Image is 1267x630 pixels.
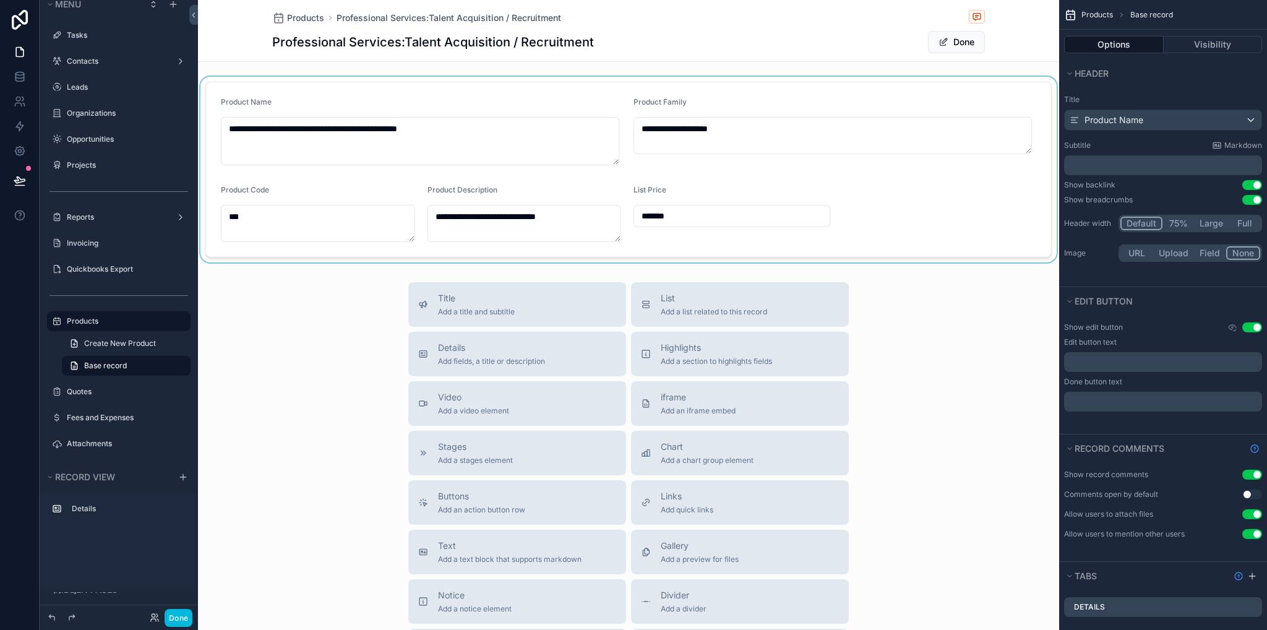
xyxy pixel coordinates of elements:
[1064,337,1117,347] label: Edit button text
[438,406,509,416] span: Add a video element
[67,413,183,423] label: Fees and Expenses
[67,439,183,449] label: Attachments
[1064,567,1229,585] button: Tabs
[1194,217,1229,230] button: Large
[67,212,166,222] label: Reports
[438,455,513,465] span: Add a stages element
[661,490,713,503] span: Links
[67,238,183,248] label: Invoicing
[1064,155,1262,175] div: scrollable content
[1074,602,1105,612] label: Details
[631,579,849,624] button: DividerAdd a divider
[1064,470,1148,480] div: Show record comments
[67,56,166,66] label: Contacts
[661,540,739,552] span: Gallery
[1075,571,1097,581] span: Tabs
[1064,36,1164,53] button: Options
[1212,140,1262,150] a: Markdown
[438,307,515,317] span: Add a title and subtitle
[1081,10,1113,20] span: Products
[67,387,183,397] label: Quotes
[661,505,713,515] span: Add quick links
[45,468,171,486] button: Record view
[438,604,512,614] span: Add a notice element
[1229,217,1260,230] button: Full
[631,282,849,327] button: ListAdd a list related to this record
[1064,65,1255,82] button: Header
[1075,68,1109,79] span: Header
[337,12,561,24] a: Professional Services:Talent Acquisition / Recruitment
[40,493,198,531] div: scrollable content
[631,480,849,525] button: LinksAdd quick links
[1224,140,1262,150] span: Markdown
[661,356,772,366] span: Add a section to highlights fields
[72,504,181,514] label: Details
[1064,440,1245,457] button: Record comments
[62,334,191,353] a: Create New Product
[408,282,626,327] button: TitleAdd a title and subtitle
[67,264,183,274] label: Quickbooks Export
[661,554,739,564] span: Add a preview for files
[67,108,183,118] label: Organizations
[1064,352,1262,372] div: scrollable content
[408,579,626,624] button: NoticeAdd a notice element
[1064,490,1158,499] div: Comments open by default
[1194,246,1227,260] button: Field
[661,342,772,354] span: Highlights
[55,472,115,482] span: Record view
[631,381,849,426] button: iframeAdd an iframe embed
[1064,195,1133,205] div: Show breadcrumbs
[438,554,582,564] span: Add a text block that supports markdown
[1164,36,1263,53] button: Visibility
[438,540,582,552] span: Text
[631,530,849,574] button: GalleryAdd a preview for files
[1120,246,1153,260] button: URL
[438,441,513,453] span: Stages
[1064,95,1262,105] label: Title
[438,391,509,403] span: Video
[661,441,754,453] span: Chart
[84,361,127,371] span: Base record
[67,160,183,170] label: Projects
[1064,140,1091,150] label: Subtitle
[631,332,849,376] button: HighlightsAdd a section to highlights fields
[1064,392,1262,412] div: scrollable content
[1162,217,1194,230] button: 75%
[1064,180,1115,190] div: Show backlink
[1064,293,1255,310] button: Edit button
[661,307,767,317] span: Add a list related to this record
[1234,571,1243,581] svg: Show help information
[1130,10,1173,20] span: Base record
[272,33,594,51] h1: Professional Services:Talent Acquisition / Recruitment
[408,431,626,475] button: StagesAdd a stages element
[67,30,183,40] label: Tasks
[84,339,156,348] span: Create New Product
[1075,443,1164,454] span: Record comments
[1226,246,1260,260] button: None
[661,604,707,614] span: Add a divider
[661,391,736,403] span: iframe
[67,82,183,92] label: Leads
[287,12,324,24] span: Products
[661,455,754,465] span: Add a chart group element
[408,332,626,376] button: DetailsAdd fields, a title or description
[1064,322,1123,332] label: Show edit button
[1153,246,1194,260] button: Upload
[438,342,545,354] span: Details
[631,431,849,475] button: ChartAdd a chart group element
[408,381,626,426] button: VideoAdd a video element
[438,292,515,304] span: Title
[1064,529,1185,539] div: Allow users to mention other users
[62,356,191,376] a: Base record
[928,31,985,53] button: Done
